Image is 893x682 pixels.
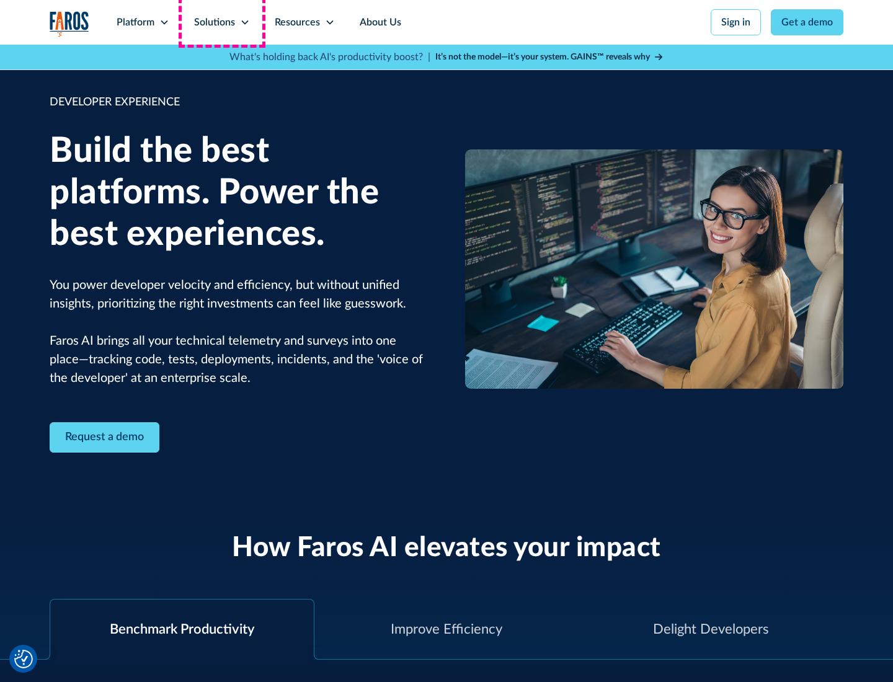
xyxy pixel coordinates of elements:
[435,51,664,64] a: It’s not the model—it’s your system. GAINS™ reveals why
[14,650,33,668] button: Cookie Settings
[50,94,428,111] div: DEVELOPER EXPERIENCE
[194,15,235,30] div: Solutions
[232,532,661,565] h2: How Faros AI elevates your impact
[50,11,89,37] img: Logo of the analytics and reporting company Faros.
[435,53,650,61] strong: It’s not the model—it’s your system. GAINS™ reveals why
[50,131,428,256] h1: Build the best platforms. Power the best experiences.
[771,9,843,35] a: Get a demo
[229,50,430,64] p: What's holding back AI's productivity boost? |
[653,619,769,640] div: Delight Developers
[275,15,320,30] div: Resources
[50,276,428,387] p: You power developer velocity and efficiency, but without unified insights, prioritizing the right...
[391,619,502,640] div: Improve Efficiency
[711,9,761,35] a: Sign in
[117,15,154,30] div: Platform
[50,11,89,37] a: home
[50,422,159,453] a: Contact Modal
[14,650,33,668] img: Revisit consent button
[110,619,254,640] div: Benchmark Productivity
